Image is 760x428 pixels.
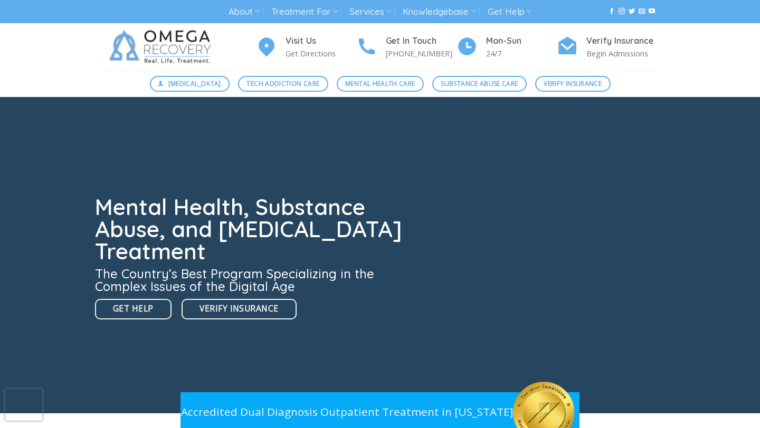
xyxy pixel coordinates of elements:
a: Get In Touch [PHONE_NUMBER] [356,34,457,60]
p: Accredited Dual Diagnosis Outpatient Treatment in [US_STATE] [180,403,513,421]
a: Substance Abuse Care [432,76,527,92]
h4: Visit Us [286,34,356,48]
a: Follow on Facebook [609,8,615,15]
span: Verify Insurance [544,79,602,89]
a: Tech Addiction Care [238,76,328,92]
span: Get Help [113,302,154,315]
span: Substance Abuse Care [441,79,518,89]
a: Treatment For [271,2,337,22]
a: Follow on YouTube [649,8,655,15]
iframe: reCAPTCHA [5,389,42,421]
span: [MEDICAL_DATA] [168,79,221,89]
p: Get Directions [286,47,356,60]
h4: Get In Touch [386,34,457,48]
p: 24/7 [486,47,557,60]
h4: Mon-Sun [486,34,557,48]
a: Mental Health Care [337,76,424,92]
a: Send us an email [639,8,645,15]
a: Visit Us Get Directions [256,34,356,60]
a: Knowledgebase [403,2,476,22]
a: Verify Insurance [182,299,296,319]
img: Omega Recovery [103,23,222,71]
a: Follow on Twitter [629,8,635,15]
p: [PHONE_NUMBER] [386,47,457,60]
span: Verify Insurance [199,302,278,315]
a: About [229,2,260,22]
a: Get Help [95,299,172,319]
a: Verify Insurance [535,76,611,92]
a: Follow on Instagram [619,8,625,15]
p: Begin Admissions [586,47,657,60]
h4: Verify Insurance [586,34,657,48]
a: Services [349,2,391,22]
h1: Mental Health, Substance Abuse, and [MEDICAL_DATA] Treatment [95,196,408,262]
a: [MEDICAL_DATA] [150,76,230,92]
a: Verify Insurance Begin Admissions [557,34,657,60]
h3: The Country’s Best Program Specializing in the Complex Issues of the Digital Age [95,267,408,293]
span: Mental Health Care [345,79,415,89]
span: Tech Addiction Care [246,79,319,89]
a: Get Help [488,2,531,22]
